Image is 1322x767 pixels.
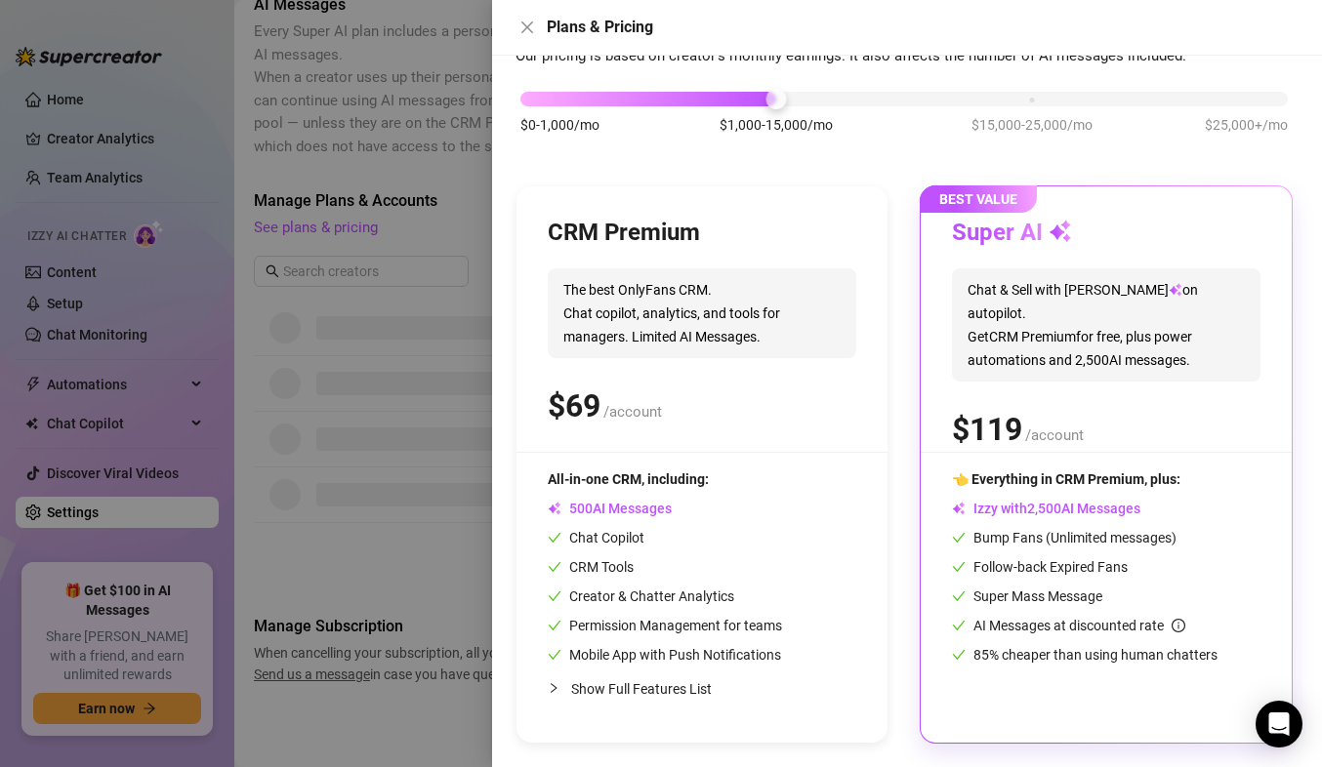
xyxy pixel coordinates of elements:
span: $ [548,387,600,424]
span: check [952,619,966,632]
span: check [548,619,561,632]
span: $1,000-15,000/mo [720,114,833,136]
span: collapsed [548,682,559,694]
span: $ [952,411,1022,448]
span: Super Mass Message [952,588,1102,604]
span: 👈 Everything in CRM Premium, plus: [952,471,1180,487]
span: BEST VALUE [920,185,1037,213]
span: Izzy with AI Messages [952,501,1140,516]
span: $25,000+/mo [1205,114,1288,136]
span: check [952,531,966,545]
span: close [519,20,535,35]
span: Chat & Sell with [PERSON_NAME] on autopilot. Get CRM Premium for free, plus power automations and... [952,268,1260,382]
span: info-circle [1172,619,1185,632]
h3: CRM Premium [548,218,700,249]
span: Creator & Chatter Analytics [548,588,734,604]
span: CRM Tools [548,559,634,575]
span: Mobile App with Push Notifications [548,647,781,663]
span: Our pricing is based on creator's monthly earnings. It also affects the number of AI messages inc... [516,47,1186,64]
span: The best OnlyFans CRM. Chat copilot, analytics, and tools for managers. Limited AI Messages. [548,268,856,358]
span: All-in-one CRM, including: [548,471,709,487]
span: check [952,648,966,662]
span: /account [1025,426,1084,444]
span: Permission Management for teams [548,618,782,633]
button: Close [516,16,539,39]
span: AI Messages [548,501,672,516]
div: Show Full Features List [548,666,856,711]
span: Bump Fans (Unlimited messages) [952,530,1177,545]
div: Plans & Pricing [547,16,1299,39]
span: check [548,648,561,662]
span: Show Full Features List [571,681,712,697]
span: $0-1,000/mo [520,114,599,136]
div: Open Intercom Messenger [1256,701,1302,747]
span: check [548,589,561,603]
span: Chat Copilot [548,530,644,545]
span: 85% cheaper than using human chatters [952,647,1218,663]
span: AI Messages at discounted rate [973,618,1185,633]
span: check [952,589,966,603]
span: check [548,531,561,545]
span: check [952,560,966,574]
span: check [548,560,561,574]
span: Follow-back Expired Fans [952,559,1128,575]
h3: Super AI [952,218,1072,249]
span: $15,000-25,000/mo [971,114,1093,136]
span: /account [603,403,662,421]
